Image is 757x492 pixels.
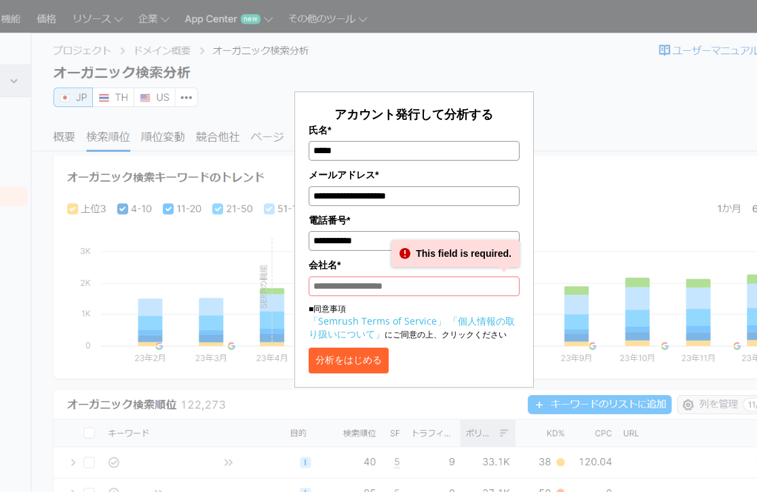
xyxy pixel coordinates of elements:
[391,240,520,267] div: This field is required.
[309,213,520,228] label: 電話番号*
[309,303,520,341] p: ■同意事項 にご同意の上、クリックください
[334,106,493,122] span: アカウント発行して分析する
[309,314,446,327] a: 「Semrush Terms of Service」
[309,167,520,182] label: メールアドレス*
[309,314,515,340] a: 「個人情報の取り扱いについて」
[309,348,389,373] button: 分析をはじめる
